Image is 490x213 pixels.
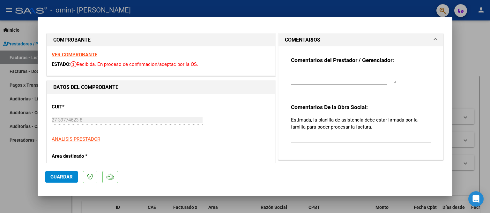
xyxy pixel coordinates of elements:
[52,52,97,58] a: VER COMPROBANTE
[45,171,78,183] button: Guardar
[52,103,117,111] p: CUIT
[291,57,394,63] strong: Comentarios del Prestador / Gerenciador:
[50,174,73,180] span: Guardar
[52,136,100,142] span: ANALISIS PRESTADOR
[291,116,431,130] p: Estimada, la planilla de asistencia debe estar firmada por la familia para poder procesar la fact...
[52,153,117,160] p: Area destinado *
[285,36,320,44] h1: COMENTARIOS
[291,104,368,110] strong: Comentarios De la Obra Social:
[53,84,118,90] strong: DATOS DEL COMPROBANTE
[468,191,484,207] div: Open Intercom Messenger
[53,37,91,43] strong: COMPROBANTE
[278,46,443,160] div: COMENTARIOS
[52,61,71,67] span: ESTADO:
[71,61,198,67] span: Recibida. En proceso de confirmacion/aceptac por la OS.
[278,34,443,46] mat-expansion-panel-header: COMENTARIOS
